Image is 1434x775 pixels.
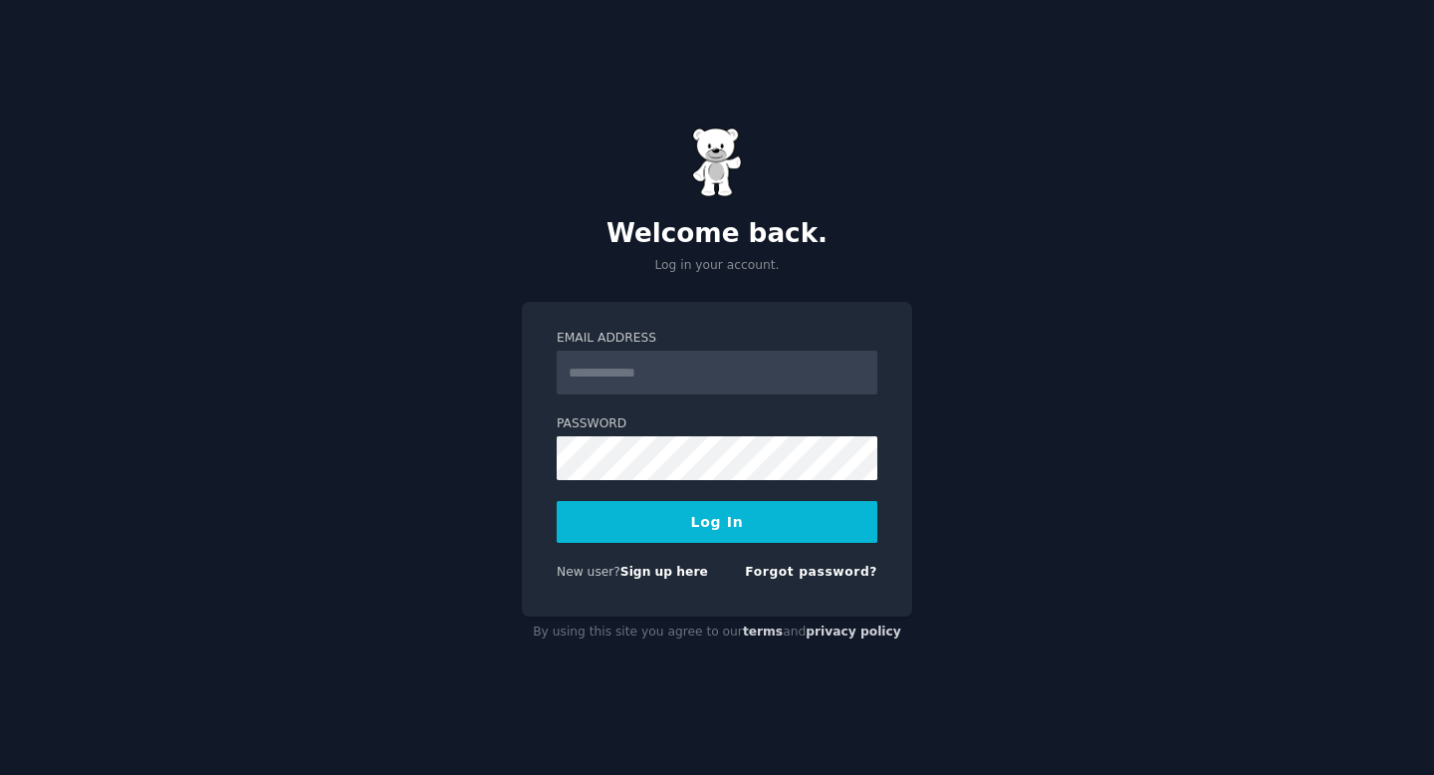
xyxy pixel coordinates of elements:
[557,330,877,348] label: Email Address
[557,565,620,579] span: New user?
[522,617,912,648] div: By using this site you agree to our and
[745,565,877,579] a: Forgot password?
[743,625,783,639] a: terms
[692,128,742,197] img: Gummy Bear
[557,415,877,433] label: Password
[522,257,912,275] p: Log in your account.
[620,565,708,579] a: Sign up here
[806,625,901,639] a: privacy policy
[522,218,912,250] h2: Welcome back.
[557,501,877,543] button: Log In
